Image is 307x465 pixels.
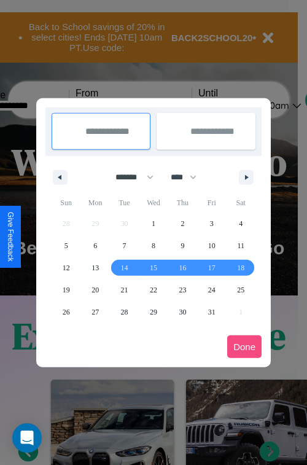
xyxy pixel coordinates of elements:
span: 2 [181,213,184,235]
button: 19 [52,279,80,301]
button: 31 [197,301,226,323]
button: 14 [110,257,139,279]
span: 14 [121,257,128,279]
button: 13 [80,257,109,279]
button: 22 [139,279,168,301]
button: 7 [110,235,139,257]
span: 15 [150,257,157,279]
button: 1 [139,213,168,235]
span: 23 [179,279,186,301]
span: Mon [80,193,109,213]
span: 17 [208,257,216,279]
button: 24 [197,279,226,301]
button: 5 [52,235,80,257]
button: 6 [80,235,109,257]
span: 21 [121,279,128,301]
span: Wed [139,193,168,213]
button: 21 [110,279,139,301]
span: 12 [63,257,70,279]
button: 27 [80,301,109,323]
button: 20 [80,279,109,301]
span: 7 [123,235,126,257]
button: 4 [227,213,255,235]
div: Open Intercom Messenger [12,423,42,453]
button: 15 [139,257,168,279]
button: 29 [139,301,168,323]
button: 9 [168,235,197,257]
span: 9 [181,235,184,257]
span: 26 [63,301,70,323]
span: 22 [150,279,157,301]
button: 25 [227,279,255,301]
button: 28 [110,301,139,323]
div: Give Feedback [6,212,15,262]
button: 2 [168,213,197,235]
span: 20 [91,279,99,301]
span: 29 [150,301,157,323]
span: 19 [63,279,70,301]
span: Sun [52,193,80,213]
span: 28 [121,301,128,323]
span: 1 [152,213,155,235]
button: 10 [197,235,226,257]
span: Sat [227,193,255,213]
span: 18 [237,257,244,279]
span: 30 [179,301,186,323]
span: 13 [91,257,99,279]
button: 16 [168,257,197,279]
button: 17 [197,257,226,279]
span: 27 [91,301,99,323]
button: 12 [52,257,80,279]
span: 25 [237,279,244,301]
span: 11 [237,235,244,257]
span: 31 [208,301,216,323]
button: 23 [168,279,197,301]
button: 30 [168,301,197,323]
span: 16 [179,257,186,279]
button: 26 [52,301,80,323]
span: 8 [152,235,155,257]
button: Done [227,335,262,358]
span: 24 [208,279,216,301]
span: Tue [110,193,139,213]
span: Thu [168,193,197,213]
button: 8 [139,235,168,257]
span: Fri [197,193,226,213]
button: 18 [227,257,255,279]
span: 5 [64,235,68,257]
span: 3 [210,213,214,235]
button: 11 [227,235,255,257]
span: 10 [208,235,216,257]
button: 3 [197,213,226,235]
span: 4 [239,213,243,235]
span: 6 [93,235,97,257]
